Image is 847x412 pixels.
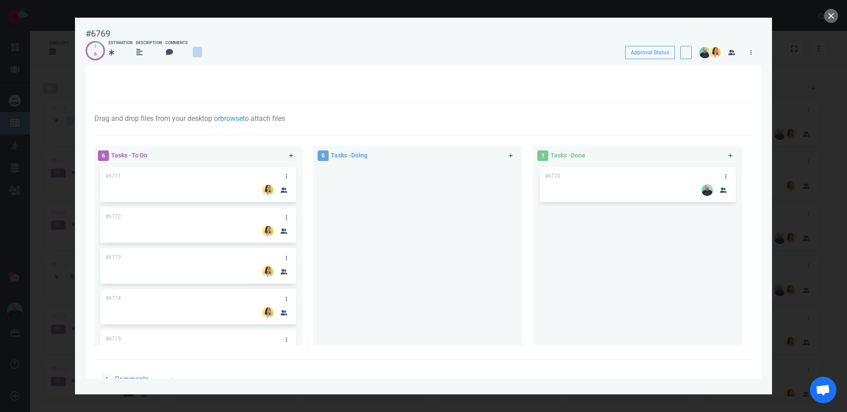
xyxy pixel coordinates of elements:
span: #6770 [545,173,560,179]
span: Drag and drop files from your desktop or [94,114,220,123]
span: Tasks - Done [551,152,585,159]
span: 1 [537,150,548,161]
a: Ouvrir le chat [810,377,836,403]
img: 26 [262,184,274,196]
img: 26 [701,184,713,196]
span: Tasks - To Do [111,152,147,159]
img: 26 [262,266,274,277]
div: Comments [165,40,188,46]
div: 1 [94,43,97,51]
span: #6771 [105,173,121,179]
button: close [824,9,838,23]
span: to attach files [243,114,285,123]
span: 6 [98,150,109,161]
div: Description [136,40,162,46]
a: browse [220,114,243,123]
span: #6775 [105,336,121,342]
span: #6772 [105,213,121,220]
div: #6769 [86,28,110,39]
img: 26 [709,47,721,58]
div: Estimation [109,40,132,46]
span: #6773 [105,254,121,260]
span: 1 [101,374,112,385]
img: 26 [262,225,274,237]
span: #6774 [105,295,121,301]
div: 6 [94,51,97,58]
span: Tasks - Doing [331,152,367,159]
button: Approval Status [625,46,675,59]
img: 26 [262,307,274,318]
span: Comments [115,374,149,385]
img: 26 [699,47,711,58]
span: 0 [318,150,329,161]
